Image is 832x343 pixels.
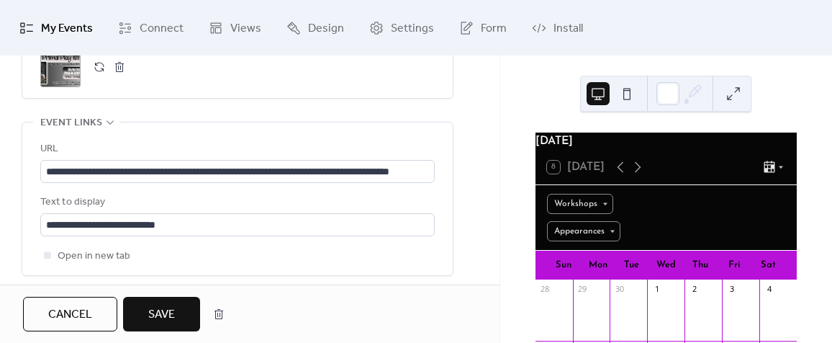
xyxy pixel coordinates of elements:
[651,284,662,295] div: 1
[48,306,92,324] span: Cancel
[308,17,344,40] span: Design
[230,17,261,40] span: Views
[717,251,751,280] div: Fri
[148,306,175,324] span: Save
[123,297,200,331] button: Save
[726,284,737,295] div: 3
[615,251,648,280] div: Tue
[391,17,434,40] span: Settings
[107,6,194,50] a: Connect
[689,284,700,295] div: 2
[547,251,581,280] div: Sun
[41,17,93,40] span: My Events
[614,284,625,295] div: 30
[40,141,432,158] div: URL
[521,6,594,50] a: Install
[553,17,583,40] span: Install
[751,251,785,280] div: Sat
[581,251,615,280] div: Mon
[649,251,683,280] div: Wed
[535,133,797,150] div: [DATE]
[683,251,717,280] div: Thu
[764,284,774,295] div: 4
[198,6,272,50] a: Views
[540,284,551,295] div: 28
[577,284,588,295] div: 29
[358,6,445,50] a: Settings
[140,17,184,40] span: Connect
[40,115,102,132] span: Event links
[481,17,507,40] span: Form
[58,248,130,265] span: Open in new tab
[9,6,104,50] a: My Events
[23,297,117,331] button: Cancel
[40,194,432,211] div: Text to display
[40,47,81,87] div: ;
[448,6,517,50] a: Form
[276,6,355,50] a: Design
